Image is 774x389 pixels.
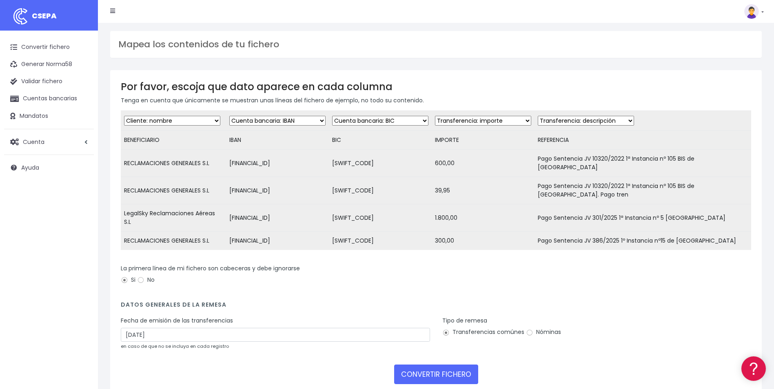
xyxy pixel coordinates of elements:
[432,150,534,177] td: 600,00
[226,150,329,177] td: [FINANCIAL_ID]
[121,316,233,325] label: Fecha de emisión de las transferencias
[744,4,759,19] img: profile
[329,131,432,150] td: BIC
[121,276,135,284] label: Si
[432,232,534,250] td: 300,00
[121,150,226,177] td: RECLAMACIONES GENERALES S.L
[226,177,329,204] td: [FINANCIAL_ID]
[329,232,432,250] td: [SWIFT_CODE]
[226,131,329,150] td: IBAN
[121,343,229,349] small: en caso de que no se incluya en cada registro
[534,150,751,177] td: Pago Sentencia JV 10320/2022 1ª Instancia nº 105 BIS de [GEOGRAPHIC_DATA]
[4,39,94,56] a: Convertir fichero
[121,81,751,93] h3: Por favor, escoja que dato aparece en cada columna
[121,96,751,105] p: Tenga en cuenta que únicamente se muestran unas líneas del fichero de ejemplo, no todo su contenido.
[226,232,329,250] td: [FINANCIAL_ID]
[10,6,31,27] img: logo
[4,108,94,125] a: Mandatos
[121,264,300,273] label: La primera línea de mi fichero son cabeceras y debe ignorarse
[442,316,487,325] label: Tipo de remesa
[21,164,39,172] span: Ayuda
[4,159,94,176] a: Ayuda
[137,276,155,284] label: No
[118,39,754,50] h3: Mapea los contenidos de tu fichero
[442,328,524,336] label: Transferencias comúnes
[329,150,432,177] td: [SWIFT_CODE]
[4,90,94,107] a: Cuentas bancarias
[534,204,751,232] td: Pago Sentencia JV 301/2025 1ª Instancia nº 5 [GEOGRAPHIC_DATA]
[534,131,751,150] td: REFERENCIA
[432,177,534,204] td: 39,95
[121,177,226,204] td: RECLAMACIONES GENERALES S.L
[526,328,561,336] label: Nóminas
[4,73,94,90] a: Validar fichero
[534,177,751,204] td: Pago Sentencia JV 10320/2022 1ª Instancia nº 105 BIS de [GEOGRAPHIC_DATA]. Pago tren
[4,133,94,150] a: Cuenta
[121,131,226,150] td: BENEFICIARIO
[226,204,329,232] td: [FINANCIAL_ID]
[121,204,226,232] td: LegalSky Reclamaciones Aéreas S.L
[4,56,94,73] a: Generar Norma58
[32,11,57,21] span: CSEPA
[23,137,44,146] span: Cuenta
[329,177,432,204] td: [SWIFT_CODE]
[432,204,534,232] td: 1.800,00
[329,204,432,232] td: [SWIFT_CODE]
[534,232,751,250] td: Pago Sentencia JV 386/2025 1º Instancia nº15 de [GEOGRAPHIC_DATA]
[432,131,534,150] td: IMPORTE
[121,301,751,312] h4: Datos generales de la remesa
[121,232,226,250] td: RECLAMACIONES GENERALES S.L
[394,365,478,384] button: CONVERTIR FICHERO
